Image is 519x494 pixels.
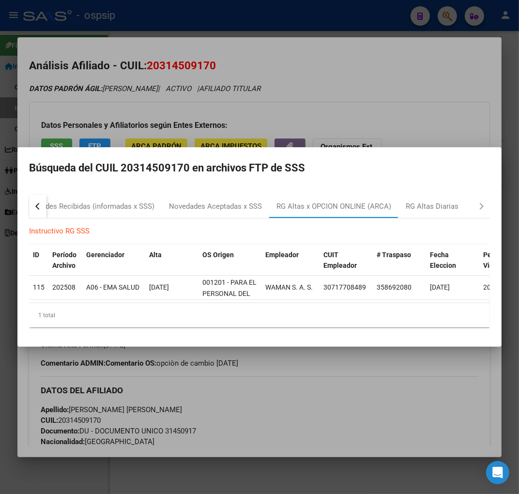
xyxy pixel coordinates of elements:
[149,282,195,293] div: [DATE]
[149,251,162,259] span: Alta
[52,251,76,270] span: Período Archivo
[373,245,426,277] datatable-header-cell: # Traspaso
[483,283,506,291] span: 202508
[198,245,261,277] datatable-header-cell: OS Origen
[202,278,257,353] span: 001201 - PARA EL PERSONAL DEL MINISTERIO DE ECONOMIA Y DE OBRAS Y SERVICIOS PUBLICOS
[430,251,456,270] span: Fecha Eleccion
[52,283,76,291] span: 202508
[265,251,299,259] span: Empleador
[29,303,490,327] div: 1 total
[483,251,510,270] span: Periodo Vigencia
[202,251,234,259] span: OS Origen
[29,227,90,235] a: Instructivo RG SSS
[276,201,391,212] div: RG Altas x OPCION ONLINE (ARCA)
[21,201,154,212] div: Novedades Recibidas (informadas x SSS)
[430,283,450,291] span: [DATE]
[86,251,124,259] span: Gerenciador
[82,245,145,277] datatable-header-cell: Gerenciador
[33,251,39,259] span: ID
[86,283,139,291] span: A06 - EMA SALUD
[426,245,479,277] datatable-header-cell: Fecha Eleccion
[33,283,48,291] span: 1155
[29,245,48,277] datatable-header-cell: ID
[377,251,411,259] span: # Traspaso
[377,283,412,291] span: 358692080
[29,159,490,177] h2: Búsqueda del CUIL 20314509170 en archivos FTP de SSS
[48,245,82,277] datatable-header-cell: Período Archivo
[261,245,320,277] datatable-header-cell: Empleador
[169,201,262,212] div: Novedades Aceptadas x SSS
[145,245,198,277] datatable-header-cell: Alta
[486,461,509,484] div: Open Intercom Messenger
[320,245,373,277] datatable-header-cell: CUIT Empleador
[265,282,313,293] div: WAMAN S. A. S.
[406,201,458,212] div: RG Altas Diarias
[323,251,357,270] span: CUIT Empleador
[323,283,366,291] span: 30717708489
